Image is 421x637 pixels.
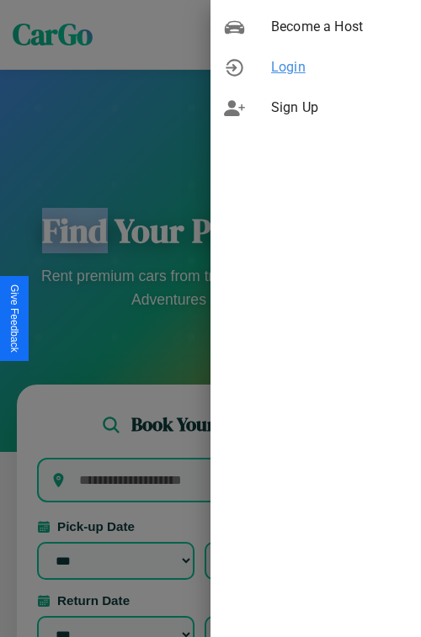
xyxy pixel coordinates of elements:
[210,88,421,128] div: Sign Up
[271,98,408,118] span: Sign Up
[210,47,421,88] div: Login
[271,57,408,77] span: Login
[8,284,20,353] div: Give Feedback
[210,7,421,47] div: Become a Host
[271,17,408,37] span: Become a Host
